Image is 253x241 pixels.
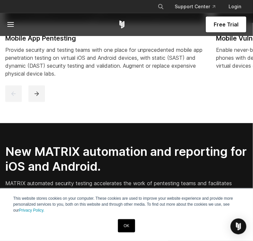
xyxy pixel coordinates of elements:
h2: New MATRIX automation and reporting for iOS and Android. [5,144,248,174]
div: Open Intercom Messenger [231,219,246,234]
a: Free Trial [206,17,246,32]
a: Support Center [169,1,221,13]
a: Privacy Policy. [19,208,44,213]
button: next [28,86,45,102]
a: Corellium Home [118,20,126,28]
button: previous [5,86,22,102]
a: Login [223,1,246,13]
button: Search [155,1,167,13]
a: OK [118,219,135,232]
span: Free Trial [214,20,238,28]
p: MATRIX automated security testing accelerates the work of pentesting teams and facilitates AppSec... [5,179,248,203]
p: This website stores cookies on your computer. These cookies are used to improve your website expe... [13,195,240,213]
div: Provide security and testing teams with one place for unprecedented mobile app penetration testin... [5,46,205,78]
div: Navigation Menu [152,1,246,13]
h2: Mobile App Pentesting [5,33,205,43]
